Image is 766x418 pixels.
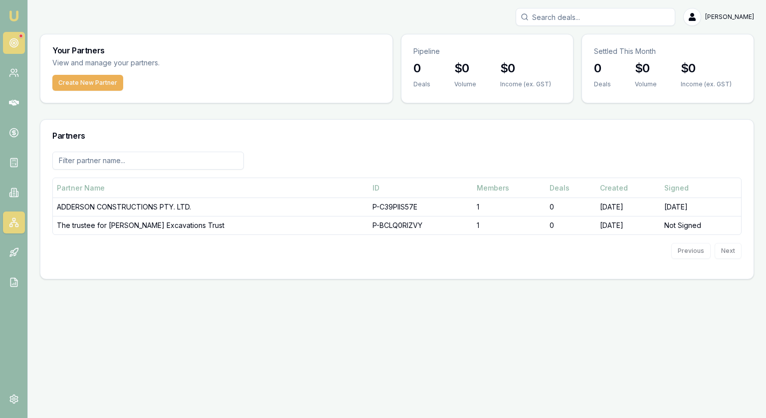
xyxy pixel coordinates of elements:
[600,183,657,193] div: Created
[635,80,657,88] div: Volume
[52,57,308,69] p: View and manage your partners.
[413,80,430,88] div: Deals
[664,220,737,230] div: Not Signed
[664,183,737,193] div: Signed
[681,80,732,88] div: Income (ex. GST)
[596,216,661,235] td: [DATE]
[473,198,546,216] td: 1
[473,216,546,235] td: 1
[596,198,661,216] td: [DATE]
[369,198,473,216] td: P-C39PIIS57E
[413,60,430,76] h3: 0
[546,198,596,216] td: 0
[8,10,20,22] img: emu-icon-u.png
[705,13,754,21] span: [PERSON_NAME]
[454,80,476,88] div: Volume
[500,80,551,88] div: Income (ex. GST)
[550,183,592,193] div: Deals
[681,60,732,76] h3: $0
[594,80,611,88] div: Deals
[52,152,244,170] input: Filter partner name...
[52,75,123,91] button: Create New Partner
[57,183,365,193] div: Partner Name
[516,8,675,26] input: Search deals
[500,60,551,76] h3: $0
[53,198,369,216] td: ADDERSON CONSTRUCTIONS PTY. LTD.
[53,216,369,235] td: The trustee for [PERSON_NAME] Excavations Trust
[477,183,542,193] div: Members
[52,46,381,54] h3: Your Partners
[454,60,476,76] h3: $0
[413,46,561,56] p: Pipeline
[369,216,473,235] td: P-BCLQ0RIZVY
[660,198,741,216] td: [DATE]
[594,60,611,76] h3: 0
[594,46,742,56] p: Settled This Month
[52,132,742,140] h3: Partners
[373,183,469,193] div: ID
[635,60,657,76] h3: $0
[546,216,596,235] td: 0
